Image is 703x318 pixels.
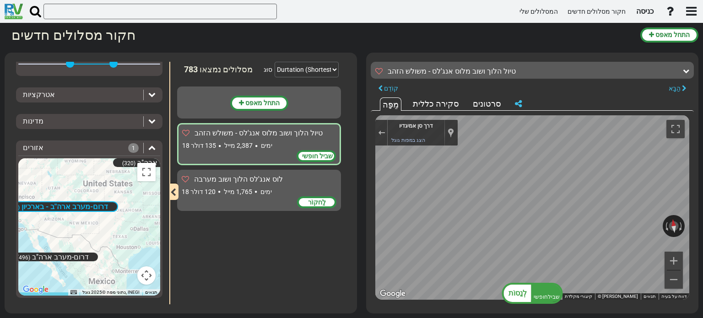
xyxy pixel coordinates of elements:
font: סקירה כללית [413,99,459,108]
font: 18 ימים [182,142,272,149]
img: גוגל [378,288,408,300]
font: סובב את התצוגה [613,221,652,227]
button: קיצורי מקלדת [70,289,77,296]
div: לַחקוֹר [297,196,336,208]
div: טיול הלוך ושוב מלוס אנג'לס - משולש הזהב 18 ימים 2,387 מייל 135 דולר שביל חופשי [177,123,341,165]
font: קוֹדֵם [384,85,398,92]
button: קיצורי מקלדת [565,293,592,300]
font: סוּג [264,66,272,73]
button: התרחקות [665,270,683,289]
font: חופשי [534,294,548,300]
font: קיצורי מקלדת [565,294,592,299]
font: (496) [17,254,30,261]
img: גוגל [21,284,51,296]
div: לוס אנג'לס הלוך ושוב מערבה 18 ימים 1,765 מייל 120 דולר לַחקוֹר [177,170,341,211]
font: סרטונים [473,99,501,108]
font: לְנַסוֹת [508,289,527,297]
font: המסלולים שלי [519,8,558,15]
button: סובב עם כיוון השעון [678,215,685,237]
a: המסלולים שלי [515,3,562,21]
font: דרום-מערב ארה"ב [32,253,89,261]
button: סובב נגד כיוון השעון [663,215,669,237]
font: מסלולים נמצאו [200,65,253,74]
button: הפעלה/כיבוי תצוגת מסך מלא [137,163,156,181]
button: לְהִתְמַקֵד [665,252,683,270]
font: דרום-מערב ארה"ב - בארכיון [22,202,108,211]
div: שביל חופשי [297,150,336,162]
font: הַבָּא [669,85,681,92]
a: הצג מיקום על גבי מפה [448,128,454,138]
button: יציאה מתצוגת הרחוב [375,126,387,139]
font: נתוני מפה ©2025 גוגל, INEGI [82,290,140,295]
font: מערב התיכון של ארה"ב [137,158,209,167]
font: אטרקציות [23,90,55,99]
div: Street View [375,115,689,300]
font: 1,765 מייל [224,188,252,195]
font: 135 דולר [191,142,216,149]
a: תנאים [145,290,157,295]
font: דרך סן אמיגדיו [399,123,433,129]
a: חקור מסלולים חדשים [563,3,630,21]
a: דרך סן אמיגדיו [391,123,440,129]
button: אפס את התצוגה [668,215,680,237]
div: סרטונים [470,98,503,110]
div: מַפָּה [380,97,401,111]
font: 783 [184,65,198,74]
button: לְנַסוֹת שבילחופשי [499,282,566,304]
div: סקירה כללית [411,98,461,110]
div: מַפָּה [375,115,689,300]
font: כניסה [636,7,654,16]
img: RvPlanetLogo.png [5,4,23,19]
button: התחל מאפס [230,96,288,111]
font: מדינות [23,117,43,125]
button: התחל מאפס [640,27,698,43]
font: 2,387 מייל [224,142,253,149]
div: אזורים 1 [18,143,160,153]
font: 1 [132,145,135,151]
font: 120 דולר [190,188,216,195]
font: שביל [548,294,560,300]
button: קוֹדֵם [371,82,406,95]
font: (320) [122,160,135,167]
a: פתח אזור זה בגוגל מפות (נפתח בחלון חדש) [21,284,51,296]
font: שביל חופשי [302,152,333,160]
font: חקור מסלולים חדשים [11,27,136,43]
font: מַפָּה [383,100,399,109]
font: התחל מאפס [655,31,690,38]
button: בקרות מצלמת מפה [137,266,156,285]
a: פתח אזור זה בגוגל מפות (נפתח בחלון חדש) [378,288,408,300]
font: אזורים [23,143,43,152]
font: טיול הלוך ושוב מלוס אנג'לס - משולש הזהב [195,129,323,137]
a: דווח על בעיה [661,294,687,299]
a: תנאים [644,294,656,299]
font: © [PERSON_NAME] [598,294,638,299]
button: הפעלה/כיבוי תצוגת מסך מלא [666,120,685,138]
button: הַבָּא [661,82,694,95]
div: מדינות [18,116,160,127]
font: טיול הלוך ושוב מלוס אנג'לס - משולש הזהב [388,67,516,75]
font: חקור מסלולים חדשים [568,8,626,15]
font: התחל מאפס [245,99,280,107]
div: אטרקציות [18,90,160,100]
font: 18 ימים [182,188,272,195]
font: לוס אנג'לס הלוך ושוב מערבה [194,175,283,183]
font: לַחקוֹר [308,199,326,206]
a: כניסה [632,2,658,21]
a: הצג במפות גוגל [391,137,425,143]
